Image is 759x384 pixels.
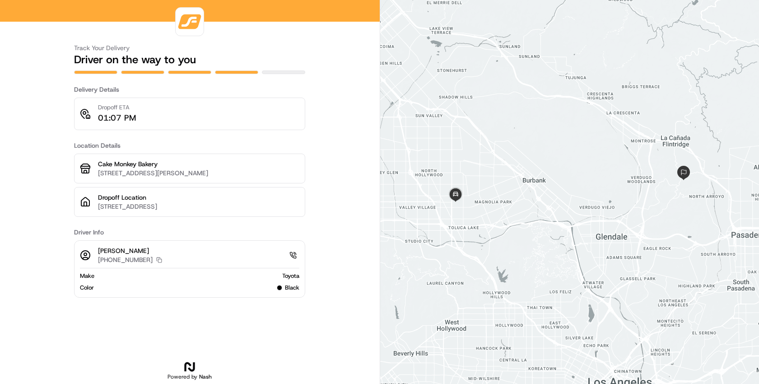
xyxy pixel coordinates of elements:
[98,103,136,112] p: Dropoff ETA
[98,112,136,124] p: 01:07 PM
[285,284,299,292] span: black
[74,43,305,52] h3: Track Your Delivery
[177,9,202,34] img: logo-public_tracking_screen-VNDR-1688417501853.png
[282,272,299,280] span: Toyota
[168,373,212,380] h2: Powered by
[74,85,305,94] h3: Delivery Details
[98,193,299,202] p: Dropoff Location
[74,52,305,67] h2: Driver on the way to you
[98,159,299,169] p: Cake Monkey Bakery
[98,255,153,264] p: [PHONE_NUMBER]
[98,169,299,178] p: [STREET_ADDRESS][PERSON_NAME]
[80,284,94,292] span: Color
[199,373,212,380] span: Nash
[80,272,94,280] span: Make
[74,141,305,150] h3: Location Details
[98,246,162,255] p: [PERSON_NAME]
[98,202,299,211] p: [STREET_ADDRESS]
[74,228,305,237] h3: Driver Info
